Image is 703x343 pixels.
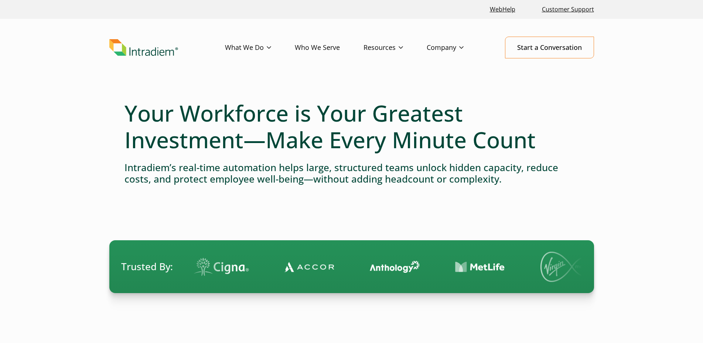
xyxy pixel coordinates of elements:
a: Resources [364,37,427,58]
img: Contact Center Automation Accor Logo [207,261,257,272]
a: What We Do [225,37,295,58]
a: Start a Conversation [505,37,594,58]
span: Trusted By: [121,260,173,274]
img: Intradiem [109,39,178,56]
img: Virgin Media logo. [463,252,515,282]
a: Link to homepage of Intradiem [109,39,225,56]
h4: Intradiem’s real-time automation helps large, structured teams unlock hidden capacity, reduce cos... [124,162,579,185]
a: Customer Support [539,1,597,17]
a: Link opens in a new window [487,1,518,17]
a: Company [427,37,487,58]
img: Contact Center Automation MetLife Logo [378,261,428,273]
h1: Your Workforce is Your Greatest Investment—Make Every Minute Count [124,100,579,153]
a: Who We Serve [295,37,364,58]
